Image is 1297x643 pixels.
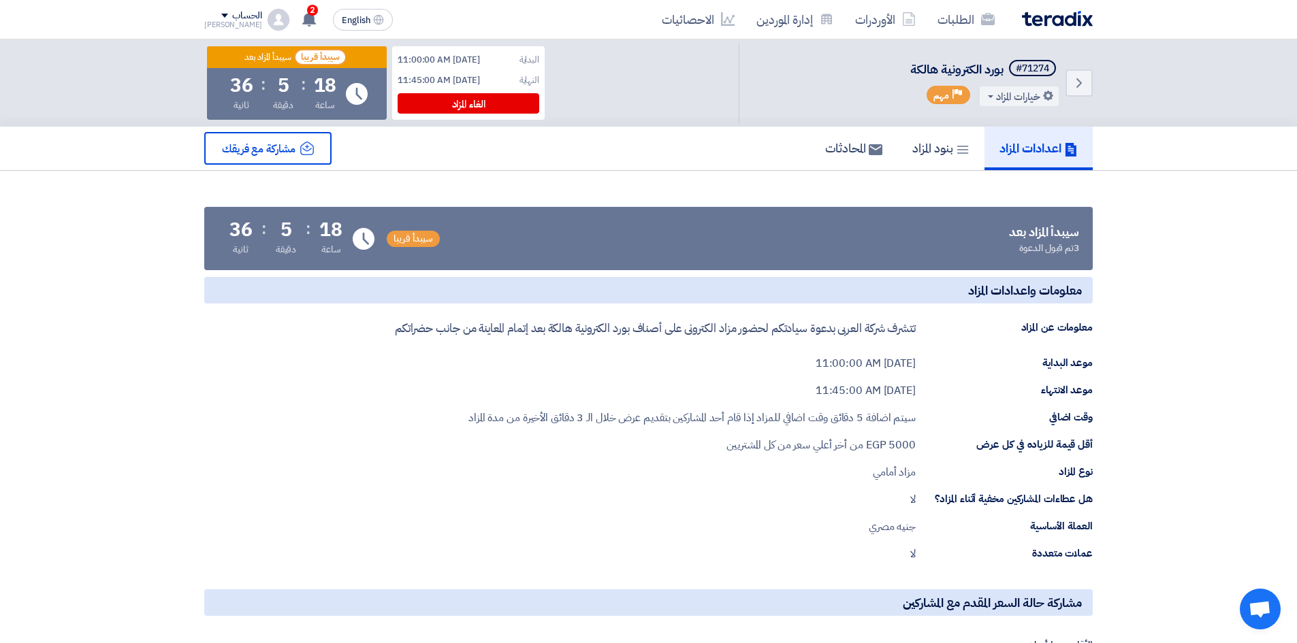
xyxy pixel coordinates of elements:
a: الطلبات [927,3,1006,35]
a: الاحصائيات [651,3,746,35]
div: لا [910,491,916,508]
span: من أخر أعلي سعر من كل المشتريين [726,437,863,453]
div: : [306,216,310,241]
div: العملة الأساسية [916,518,1093,534]
div: دقيقة [273,98,294,112]
div: لا [910,546,916,562]
span: 5000 [888,437,916,453]
a: إدارة الموردين [746,3,844,35]
span: سيبدأ قريبا [294,49,347,65]
div: سيبدأ المزاد بعد [244,52,291,63]
div: سيتم اضافة 5 دقائق وقت اضافي للمزاد إذا قام أحد المشاركين بتقديم عرض خلال الـ 3 دقائق الأخيرة من ... [468,410,916,426]
div: نوع المزاد [916,464,1093,480]
span: مهم [933,89,949,102]
div: : [261,72,266,97]
h5: المحادثات [825,140,882,156]
div: دقيقة [276,242,297,257]
div: 5 [281,220,292,240]
div: [DATE] 11:00:00 AM [398,53,480,67]
span: 2 [307,5,318,16]
a: الأوردرات [844,3,927,35]
div: معلومات عن المزاد [916,320,1093,335]
div: الحساب [232,10,261,22]
div: مزاد أمامي [873,464,916,480]
div: النهاية [519,73,539,87]
div: 18 [314,76,337,95]
div: ثانية [234,98,249,112]
div: هل عطاءات المشاركين مخفية أثناء المزاد؟ [916,491,1093,507]
button: English [333,9,393,31]
button: خيارات المزاد [980,86,1059,106]
div: 5 [278,76,289,95]
div: ساعة [321,242,341,257]
div: [PERSON_NAME] [204,21,262,29]
span: تم قبول الدعوة [1019,241,1074,255]
div: موعد البداية [916,355,1093,371]
div: : [301,72,306,97]
a: المحادثات [810,127,897,170]
h5: بورد الكترونية هالكة [910,60,1059,79]
div: 36 [229,220,253,240]
span: بورد الكترونية هالكة [910,60,1004,78]
a: بنود المزاد [897,127,984,170]
div: 18 [319,220,342,240]
div: وقت اضافي [916,410,1093,425]
div: 36 [230,76,253,95]
h5: اعدادات المزاد [999,140,1078,156]
div: [DATE] 11:45:00 AM [816,382,916,399]
img: profile_test.png [268,9,289,31]
div: أقل قيمة للزياده في كل عرض [916,437,1093,452]
span: مشاركة مع فريقك [222,141,295,157]
h5: معلومات واعدادات المزاد [204,277,1093,303]
div: ثانية [233,242,249,257]
h5: مشاركة حالة السعر المقدم مع المشاركين [204,589,1093,616]
div: [DATE] 11:00:00 AM [816,355,916,372]
div: عملات متعددة [916,546,1093,561]
div: جنيه مصري [869,518,916,535]
div: موعد الانتهاء [916,382,1093,398]
div: #71274 [1016,64,1049,73]
div: : [261,216,266,241]
h5: بنود المزاد [912,140,970,156]
div: ساعة [315,98,335,112]
div: سيبدأ المزاد بعد [1009,222,1079,241]
span: English [342,16,370,25]
span: EGP [866,437,886,453]
a: اعدادات المزاد [984,127,1093,170]
img: Teradix logo [1022,11,1093,27]
span: سيبدأ قريبا [387,231,440,247]
div: Open chat [1240,589,1281,629]
p: تتشرف شركة العربى بدعوة سيادتكم لحضور مزاد الكترونى على أصناف بورد الكترونية هالكة بعد إتمام المع... [395,320,916,337]
div: [DATE] 11:45:00 AM [398,73,480,87]
div: الغاء المزاد [398,93,539,114]
div: 3 [1009,241,1079,255]
div: البداية [519,53,539,67]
